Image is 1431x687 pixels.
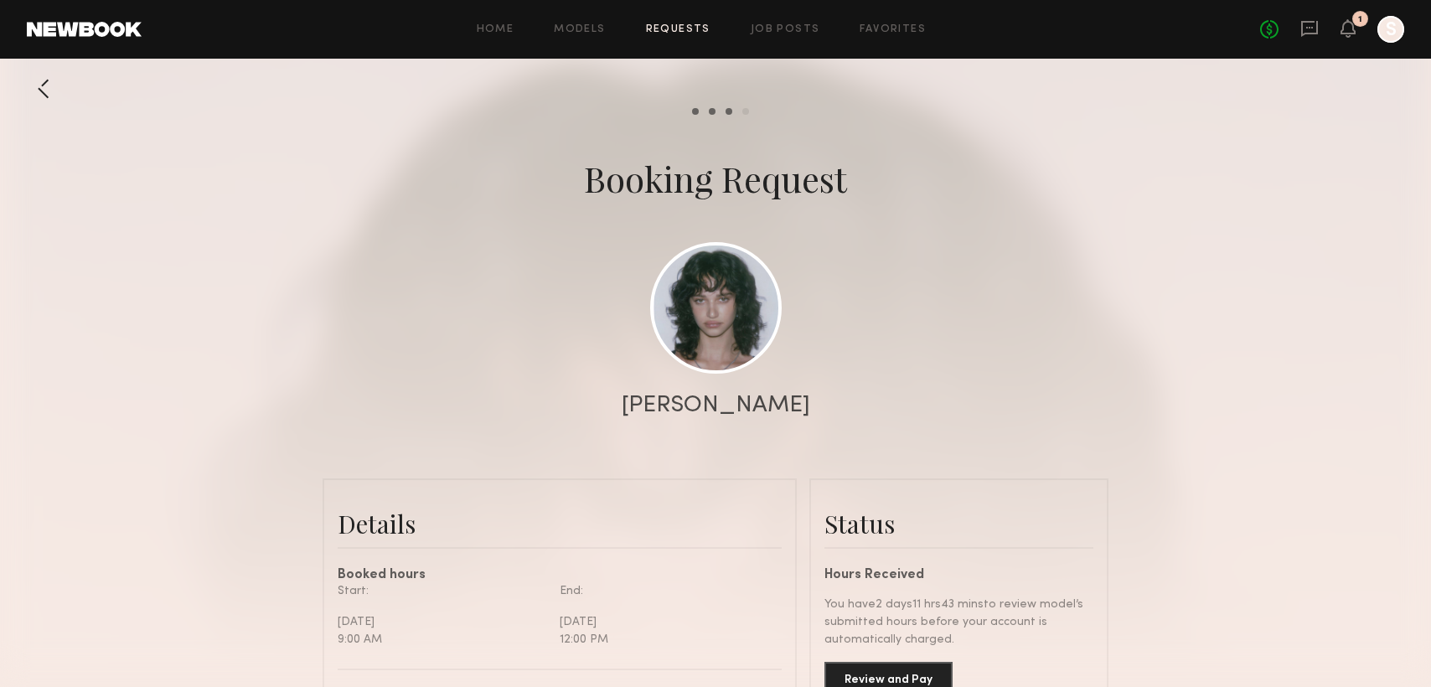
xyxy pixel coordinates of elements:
div: Details [338,507,782,540]
div: 9:00 AM [338,631,547,648]
div: Booked hours [338,569,782,582]
div: 12:00 PM [560,631,769,648]
div: Booking Request [584,155,847,202]
a: Models [554,24,605,35]
div: [PERSON_NAME] [622,394,810,417]
div: [DATE] [338,613,547,631]
a: Favorites [860,24,926,35]
a: Home [477,24,514,35]
a: Requests [646,24,710,35]
div: Hours Received [824,569,1093,582]
a: S [1377,16,1404,43]
div: 1 [1358,15,1362,24]
a: Job Posts [751,24,820,35]
div: Status [824,507,1093,540]
div: End: [560,582,769,600]
div: Start: [338,582,547,600]
div: [DATE] [560,613,769,631]
div: You have 2 days 11 hrs 43 mins to review model’s submitted hours before your account is automatic... [824,596,1093,648]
